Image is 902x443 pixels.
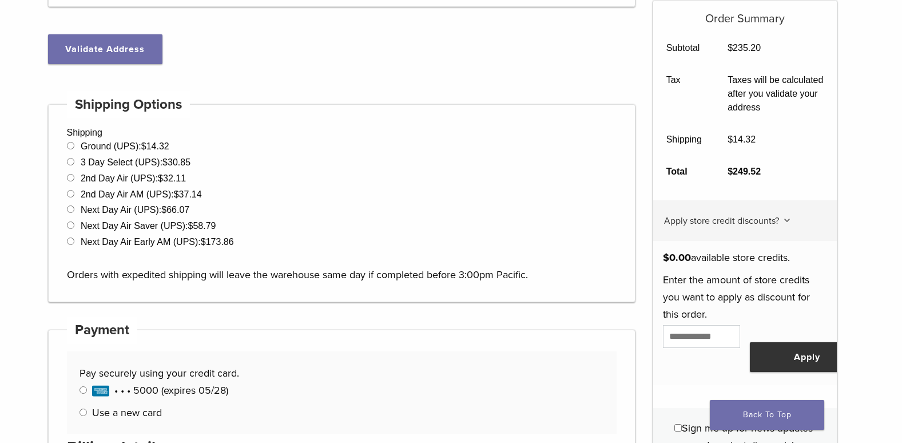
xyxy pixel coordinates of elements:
[750,342,864,372] button: Apply
[674,424,682,432] input: Sign me up for news updates and product discounts!
[92,385,109,397] img: American Express
[653,64,715,124] th: Tax
[715,64,837,124] td: Taxes will be calculated after you validate your address
[728,43,733,53] span: $
[664,215,779,227] span: Apply store credit discounts?
[728,167,733,176] span: $
[161,205,189,215] bdi: 66.07
[158,173,163,183] span: $
[201,237,234,247] bdi: 173.86
[81,189,202,199] label: 2nd Day Air AM (UPS):
[141,141,146,151] span: $
[92,384,228,397] span: • • • 5000 (expires 05/28)
[663,249,826,266] p: available store credits.
[188,221,193,231] span: $
[710,400,824,430] a: Back To Top
[161,205,166,215] span: $
[67,249,617,283] p: Orders with expedited shipping will leave the warehouse same day if completed before 3:00pm Pacific.
[653,156,715,188] th: Total
[67,91,190,118] h4: Shipping Options
[653,1,837,26] h5: Order Summary
[158,173,186,183] bdi: 32.11
[784,218,790,223] img: caret.svg
[653,124,715,156] th: Shipping
[162,157,168,167] span: $
[663,271,826,323] p: Enter the amount of store credits you want to apply as discount for this order.
[48,104,636,302] div: Shipping
[653,32,715,64] th: Subtotal
[728,43,761,53] bdi: 235.20
[663,251,669,264] span: $
[81,157,190,167] label: 3 Day Select (UPS):
[48,34,162,64] button: Validate Address
[81,141,169,151] label: Ground (UPS):
[162,157,190,167] bdi: 30.85
[728,167,761,176] bdi: 249.52
[81,205,189,215] label: Next Day Air (UPS):
[728,135,756,144] bdi: 14.32
[80,365,603,382] p: Pay securely using your credit card.
[663,251,691,264] span: 0.00
[92,406,162,419] label: Use a new card
[81,237,234,247] label: Next Day Air Early AM (UPS):
[81,221,216,231] label: Next Day Air Saver (UPS):
[81,173,186,183] label: 2nd Day Air (UPS):
[188,221,216,231] bdi: 58.79
[67,317,138,344] h4: Payment
[141,141,169,151] bdi: 14.32
[728,135,733,144] span: $
[174,189,202,199] bdi: 37.14
[201,237,206,247] span: $
[174,189,179,199] span: $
